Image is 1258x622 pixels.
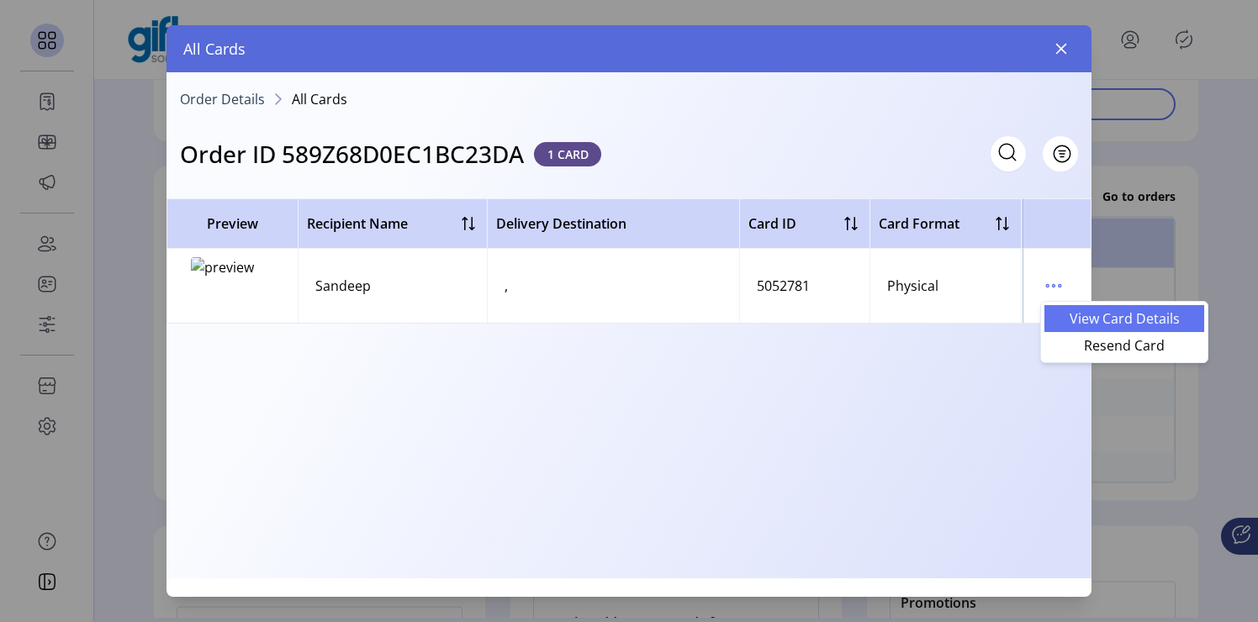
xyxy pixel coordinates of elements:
[879,213,959,234] span: Card Format
[292,92,347,106] span: All Cards
[505,276,508,296] div: ,
[191,257,275,314] img: preview
[1040,272,1067,299] button: menu
[180,92,265,106] a: Order Details
[757,276,810,296] div: 5052781
[1054,312,1194,325] span: View Card Details
[307,213,408,234] span: Recipient Name
[887,276,938,296] div: Physical
[534,142,601,166] span: 1 CARD
[1044,305,1204,332] li: View Card Details
[1054,339,1194,352] span: Resend Card
[315,276,371,296] div: Sandeep
[1044,332,1204,359] li: Resend Card
[748,213,796,234] span: Card ID
[180,136,524,171] h3: Order ID 589Z68D0EC1BC23DA
[496,213,626,234] span: Delivery Destination
[183,38,246,61] span: All Cards
[176,213,289,234] span: Preview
